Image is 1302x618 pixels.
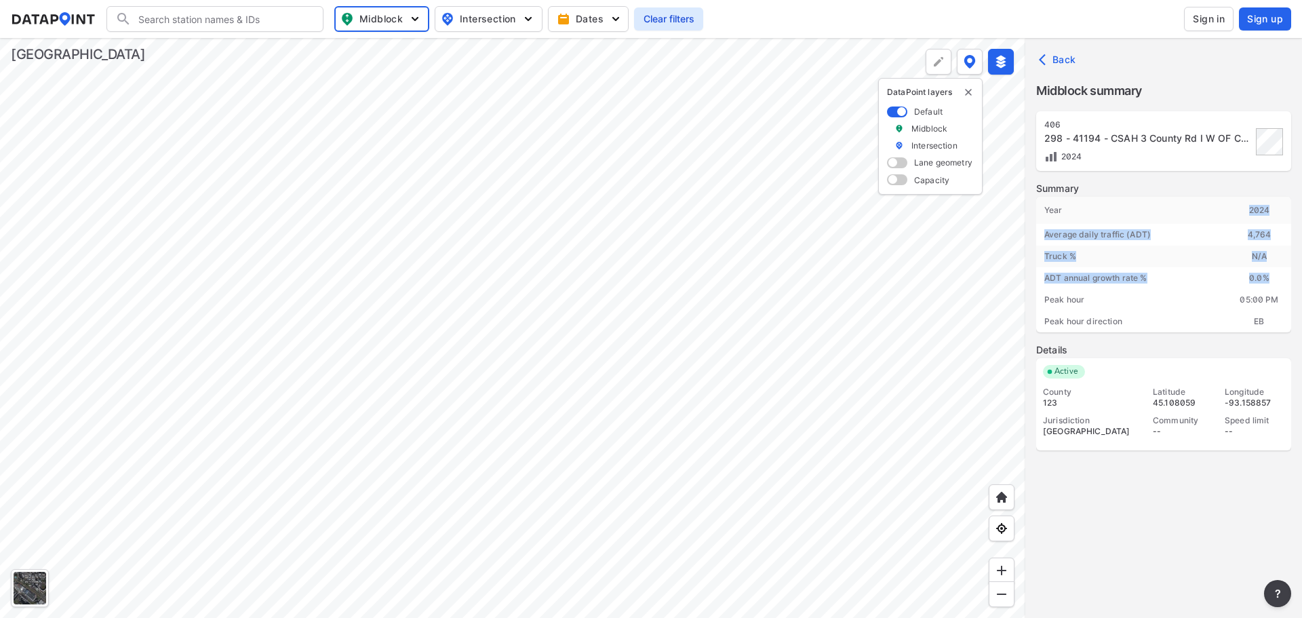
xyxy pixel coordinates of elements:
[963,87,974,98] img: close-external-leyer.3061a1c7.svg
[334,6,429,32] button: Midblock
[408,12,422,26] img: 5YPKRKmlfpI5mqlR8AD95paCi+0kK1fRFDJSaMmawlwaeJcJwk9O2fotCW5ve9gAAAAASUVORK5CYII=
[1036,224,1227,246] div: Average daily traffic (ADT)
[1044,119,1252,130] div: 406
[1225,415,1284,426] div: Speed limit
[642,12,695,26] span: Clear filters
[1044,150,1058,163] img: Volume count
[1043,426,1141,437] div: [GEOGRAPHIC_DATA]
[1227,289,1291,311] div: 05:00 PM
[1227,246,1291,267] div: N/A
[1227,197,1291,224] div: 2024
[1193,12,1225,26] span: Sign in
[1036,311,1227,332] div: Peak hour direction
[914,157,972,168] label: Lane geometry
[1153,387,1212,398] div: Latitude
[1239,7,1291,31] button: Sign up
[132,8,315,30] input: Search
[559,12,620,26] span: Dates
[1153,398,1212,408] div: 45.108059
[1043,415,1141,426] div: Jurisdiction
[995,587,1008,601] img: MAAAAAElFTkSuQmCC
[557,12,570,26] img: calendar-gold.39a51dde.svg
[1184,7,1234,31] button: Sign in
[1036,49,1082,71] button: Back
[339,11,355,27] img: map_pin_mid.602f9df1.svg
[911,123,947,134] label: Midblock
[1225,426,1284,437] div: --
[11,45,145,64] div: [GEOGRAPHIC_DATA]
[11,12,96,26] img: dataPointLogo.9353c09d.svg
[1058,151,1082,161] span: 2024
[439,11,456,27] img: map_pin_int.54838e6b.svg
[1044,132,1252,145] div: 298 - 41194 - CSAH 3 County Rd I W OF CSAH50 (HAMLINE AVE)
[1049,365,1085,379] span: Active
[1227,267,1291,289] div: 0.0 %
[964,55,976,69] img: data-point-layers.37681fc9.svg
[1043,387,1141,398] div: County
[1153,415,1212,426] div: Community
[1181,7,1236,31] a: Sign in
[1043,398,1141,408] div: 123
[932,55,945,69] img: +Dz8AAAAASUVORK5CYII=
[1236,7,1291,31] a: Sign up
[988,49,1014,75] button: External layers
[11,569,49,607] div: Toggle basemap
[341,11,420,27] span: Midblock
[1042,53,1076,66] span: Back
[989,516,1014,541] div: View my location
[926,49,951,75] div: Polygon tool
[989,484,1014,510] div: Home
[914,106,943,117] label: Default
[441,11,534,27] span: Intersection
[1036,289,1227,311] div: Peak hour
[914,174,949,186] label: Capacity
[1036,267,1227,289] div: ADT annual growth rate %
[1036,197,1227,224] div: Year
[894,123,904,134] img: marker_Midblock.5ba75e30.svg
[1227,224,1291,246] div: 4,764
[1264,580,1291,607] button: more
[1153,426,1212,437] div: --
[957,49,983,75] button: DataPoint layers
[995,490,1008,504] img: +XpAUvaXAN7GudzAAAAAElFTkSuQmCC
[994,55,1008,69] img: layers-active.d9e7dc51.svg
[1272,585,1283,602] span: ?
[894,140,904,151] img: marker_Intersection.6861001b.svg
[548,6,629,32] button: Dates
[521,12,535,26] img: 5YPKRKmlfpI5mqlR8AD95paCi+0kK1fRFDJSaMmawlwaeJcJwk9O2fotCW5ve9gAAAAASUVORK5CYII=
[963,87,974,98] button: delete
[1036,343,1291,357] label: Details
[1036,246,1227,267] div: Truck %
[609,12,623,26] img: 5YPKRKmlfpI5mqlR8AD95paCi+0kK1fRFDJSaMmawlwaeJcJwk9O2fotCW5ve9gAAAAASUVORK5CYII=
[1225,398,1284,408] div: -93.158857
[989,558,1014,583] div: Zoom in
[435,6,542,32] button: Intersection
[887,87,974,98] p: DataPoint layers
[911,140,958,151] label: Intersection
[1225,387,1284,398] div: Longitude
[995,522,1008,535] img: zeq5HYn9AnE9l6UmnFLPAAAAAElFTkSuQmCC
[995,564,1008,577] img: ZvzfEJKXnyWIrJytrsY285QMwk63cM6Drc+sIAAAAASUVORK5CYII=
[1227,311,1291,332] div: EB
[634,7,703,31] button: Clear filters
[1036,182,1291,195] label: Summary
[1247,12,1283,26] span: Sign up
[989,581,1014,607] div: Zoom out
[1036,81,1291,100] label: Midblock summary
